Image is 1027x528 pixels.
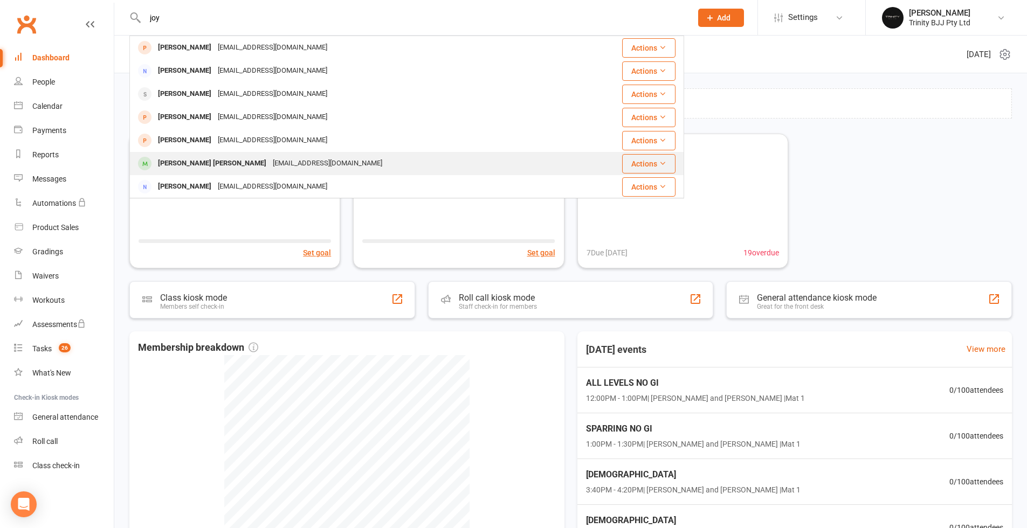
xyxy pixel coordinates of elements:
a: Payments [14,119,114,143]
div: [PERSON_NAME] [155,179,215,194]
div: [EMAIL_ADDRESS][DOMAIN_NAME] [215,63,330,79]
span: 7 Due [DATE] [587,247,628,259]
div: [EMAIL_ADDRESS][DOMAIN_NAME] [215,179,330,194]
div: [EMAIL_ADDRESS][DOMAIN_NAME] [215,86,330,102]
span: [DEMOGRAPHIC_DATA] [586,468,801,482]
div: [EMAIL_ADDRESS][DOMAIN_NAME] [215,109,330,125]
div: Roll call [32,437,58,446]
button: Add [698,9,744,27]
div: [PERSON_NAME] [155,40,215,55]
div: [PERSON_NAME] [155,133,215,148]
div: Open Intercom Messenger [11,491,37,517]
a: Calendar [14,94,114,119]
span: Add [717,13,730,22]
div: Great for the front desk [757,303,877,310]
span: 3:40PM - 4:20PM | [PERSON_NAME] and [PERSON_NAME] | Mat 1 [586,484,801,496]
span: ALL LEVELS NO GI [586,376,805,390]
a: Reports [14,143,114,167]
div: [PERSON_NAME] [155,86,215,102]
h3: [DATE] events [577,340,655,359]
div: General attendance [32,413,98,421]
button: Actions [622,85,676,104]
div: Class check-in [32,461,80,470]
div: Gradings [32,247,63,256]
div: Dashboard [32,53,70,62]
div: [EMAIL_ADDRESS][DOMAIN_NAME] [270,156,385,171]
a: Messages [14,167,114,191]
div: Workouts [32,296,65,304]
button: Actions [622,177,676,197]
div: Class kiosk mode [160,293,227,303]
a: Workouts [14,288,114,312]
button: Set goal [303,247,331,259]
a: What's New [14,361,114,385]
div: Automations [32,199,76,207]
div: Tasks [32,344,52,353]
div: Messages [32,175,66,183]
input: Search... [142,10,684,25]
div: Reports [32,150,59,159]
div: Calendar [32,102,63,110]
a: Automations [14,191,114,216]
button: Actions [622,108,676,127]
button: Actions [622,61,676,81]
a: Assessments [14,312,114,337]
div: What's New [32,369,71,377]
a: Roll call [14,429,114,454]
span: Membership breakdown [138,340,258,356]
div: Product Sales [32,223,79,232]
span: 19 overdue [743,247,779,259]
div: [PERSON_NAME] [909,8,970,18]
button: Actions [622,131,676,150]
div: [PERSON_NAME] [155,109,215,125]
span: 0 / 100 attendees [949,384,1003,396]
div: Assessments [32,320,86,329]
div: Staff check-in for members [459,303,537,310]
a: Gradings [14,240,114,264]
span: [DATE] [967,48,991,61]
span: 1:00PM - 1:30PM | [PERSON_NAME] and [PERSON_NAME] | Mat 1 [586,438,801,450]
div: General attendance kiosk mode [757,293,877,303]
a: Waivers [14,264,114,288]
div: [PERSON_NAME] [155,63,215,79]
div: Waivers [32,272,59,280]
button: Actions [622,154,676,173]
a: People [14,70,114,94]
div: [PERSON_NAME] [PERSON_NAME] [155,156,270,171]
a: Product Sales [14,216,114,240]
span: [DEMOGRAPHIC_DATA] [586,513,801,527]
div: Roll call kiosk mode [459,293,537,303]
div: [EMAIL_ADDRESS][DOMAIN_NAME] [215,40,330,55]
div: Trinity BJJ Pty Ltd [909,18,970,27]
span: SPARRING NO GI [586,422,801,436]
div: Payments [32,126,66,135]
span: 12:00PM - 1:00PM | [PERSON_NAME] and [PERSON_NAME] | Mat 1 [586,392,805,404]
span: 26 [59,343,71,352]
span: Settings [788,5,818,30]
a: Clubworx [13,11,40,38]
span: 0 / 100 attendees [949,430,1003,442]
a: View more [967,343,1005,356]
img: thumb_image1712106278.png [882,7,904,29]
a: Class kiosk mode [14,454,114,478]
div: [EMAIL_ADDRESS][DOMAIN_NAME] [215,133,330,148]
div: People [32,78,55,86]
a: Tasks 26 [14,337,114,361]
div: Members self check-in [160,303,227,310]
a: General attendance kiosk mode [14,405,114,429]
button: Set goal [527,247,555,259]
button: Actions [622,38,676,58]
a: Dashboard [14,46,114,70]
span: 0 / 100 attendees [949,476,1003,488]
